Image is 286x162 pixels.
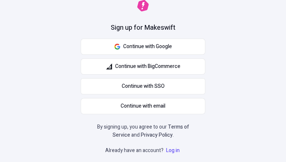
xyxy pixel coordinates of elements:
[123,43,172,51] span: Continue with Google
[81,98,205,114] button: Continue with email
[105,147,181,155] p: Already have an account?
[81,58,205,75] button: Continue with BigCommerce
[115,62,180,71] span: Continue with BigCommerce
[111,23,175,33] h1: Sign up for Makeswift
[81,78,205,94] a: Continue with SSO
[81,39,205,55] button: Continue with Google
[113,123,189,139] a: Terms of Service
[95,123,191,139] p: By signing up, you agree to our and .
[165,147,181,154] a: Log in
[121,102,165,110] span: Continue with email
[141,131,173,139] a: Privacy Policy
